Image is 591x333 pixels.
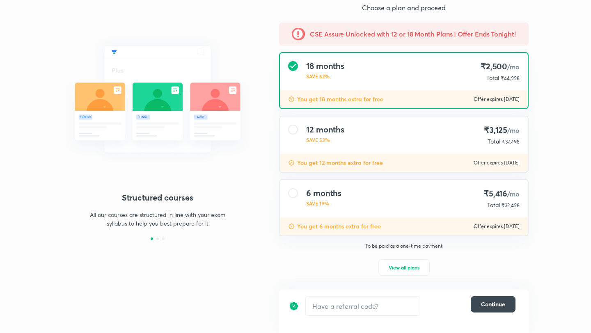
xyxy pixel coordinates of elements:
h4: ₹3,125 [484,125,520,136]
h4: 12 months [306,125,344,135]
button: Continue [471,296,515,312]
p: Total [488,137,500,146]
p: Offer expires [DATE] [474,223,520,230]
span: ₹44,998 [501,75,520,81]
span: Continue [481,300,505,308]
img: daily_live_classes_be8fa5af21.svg [62,28,253,171]
span: /mo [507,189,520,198]
p: SAVE 53% [306,136,344,144]
p: You get 6 months extra for free [297,222,381,230]
p: SAVE 62% [306,73,344,80]
p: Offer expires [DATE] [474,96,520,103]
p: Offer expires [DATE] [474,160,520,166]
p: You get 18 months extra for free [297,95,383,103]
span: ₹37,498 [502,139,520,145]
img: discount [289,296,299,316]
span: /mo [507,62,520,71]
input: Have a referral code? [306,297,420,316]
h4: Structured courses [62,192,253,204]
img: discount [288,96,295,103]
p: Choose a plan and proceed [279,3,529,13]
span: /mo [507,126,520,135]
button: View all plans [378,259,430,276]
p: SAVE 19% [306,200,341,207]
img: discount [288,160,295,166]
h4: ₹2,500 [481,61,520,72]
img: - [292,27,305,41]
h4: 18 months [306,61,344,71]
p: All our courses are structured in line with your exam syllabus to help you best prepare for it [86,210,229,228]
p: To be paid as a one-time payment [273,243,535,249]
span: ₹32,498 [502,202,520,208]
img: discount [288,223,295,230]
h5: CSE Assure Unlocked with 12 or 18 Month Plans | Offer Ends Tonight! [310,29,516,39]
p: Total [487,201,500,209]
span: View all plans [389,263,419,271]
h4: ₹5,416 [483,188,520,199]
p: You get 12 months extra for free [297,159,383,167]
h4: 6 months [306,188,341,198]
p: Total [486,74,499,82]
